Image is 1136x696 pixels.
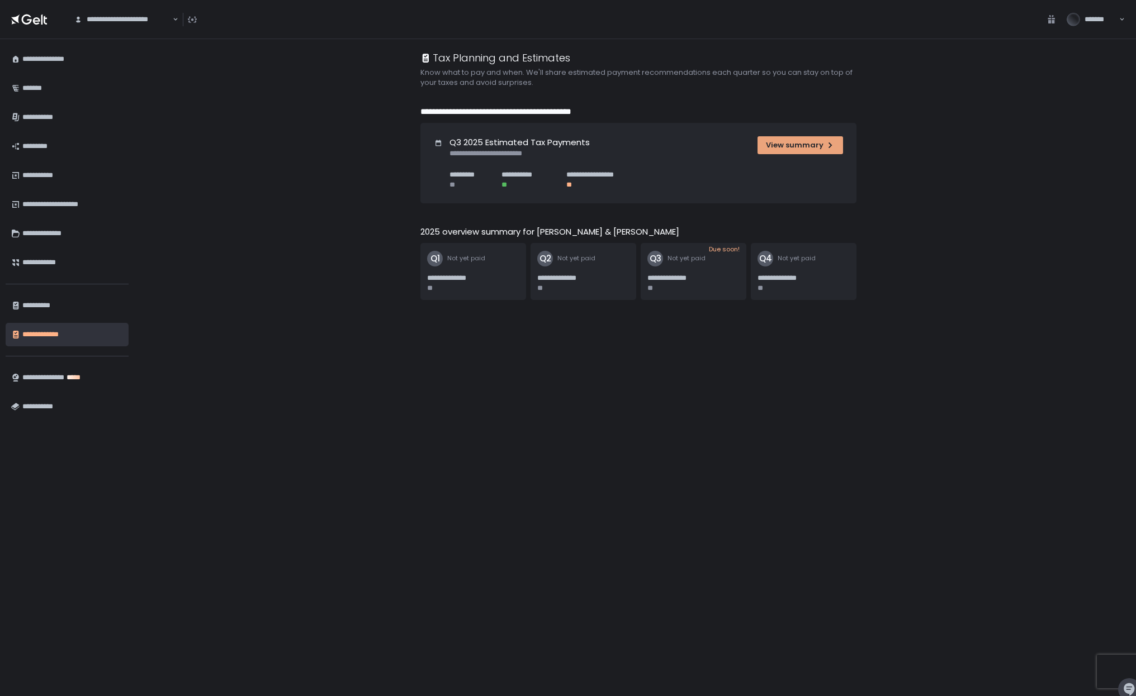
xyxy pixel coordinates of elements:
[557,254,595,263] span: Not yet paid
[766,140,835,150] div: View summary
[420,50,570,65] div: Tax Planning and Estimates
[67,8,178,31] div: Search for option
[420,226,679,239] h2: 2025 overview summary for [PERSON_NAME] & [PERSON_NAME]
[709,245,740,255] span: Due soon!
[758,136,843,154] button: View summary
[430,252,440,264] text: Q1
[447,254,485,263] span: Not yet paid
[171,14,172,25] input: Search for option
[650,252,661,264] text: Q3
[539,252,551,264] text: Q2
[778,254,816,263] span: Not yet paid
[759,252,772,264] text: Q4
[420,68,868,88] h2: Know what to pay and when. We'll share estimated payment recommendations each quarter so you can ...
[668,254,706,263] span: Not yet paid
[449,136,590,149] h1: Q3 2025 Estimated Tax Payments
